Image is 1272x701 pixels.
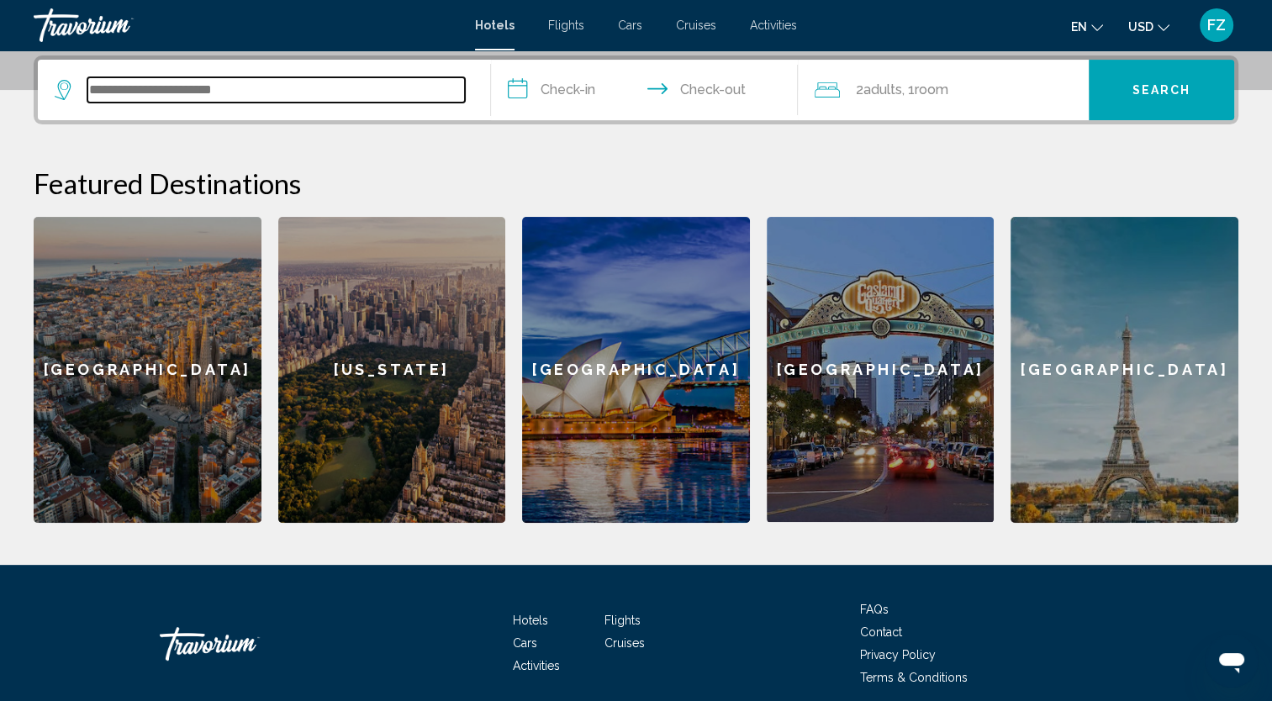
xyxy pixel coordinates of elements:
span: 2 [855,78,901,102]
button: Check in and out dates [491,60,799,120]
a: [GEOGRAPHIC_DATA] [34,217,261,523]
a: Travorium [34,8,458,42]
a: FAQs [860,603,889,616]
a: Hotels [513,614,548,627]
span: Room [914,82,947,98]
a: Activities [513,659,560,672]
span: Search [1132,84,1191,98]
span: , 1 [901,78,947,102]
a: Hotels [475,18,515,32]
a: Terms & Conditions [860,671,968,684]
button: User Menu [1195,8,1238,43]
a: Activities [750,18,797,32]
span: USD [1128,20,1153,34]
h2: Featured Destinations [34,166,1238,200]
a: [US_STATE] [278,217,506,523]
a: Cars [513,636,537,650]
a: Flights [548,18,584,32]
a: Cruises [676,18,716,32]
a: [GEOGRAPHIC_DATA] [1011,217,1238,523]
button: Search [1089,60,1234,120]
a: Travorium [160,619,328,669]
div: [GEOGRAPHIC_DATA] [767,217,995,522]
button: Change language [1071,14,1103,39]
span: FZ [1207,17,1226,34]
a: Flights [604,614,641,627]
div: Search widget [38,60,1234,120]
button: Travelers: 2 adults, 0 children [798,60,1089,120]
a: Cruises [604,636,645,650]
a: Privacy Policy [860,648,936,661]
a: [GEOGRAPHIC_DATA] [767,217,995,523]
span: en [1071,20,1087,34]
span: Adults [863,82,901,98]
button: Change currency [1128,14,1169,39]
a: Contact [860,625,902,639]
a: [GEOGRAPHIC_DATA] [522,217,750,523]
iframe: Button to launch messaging window [1205,634,1259,688]
a: Cars [618,18,642,32]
